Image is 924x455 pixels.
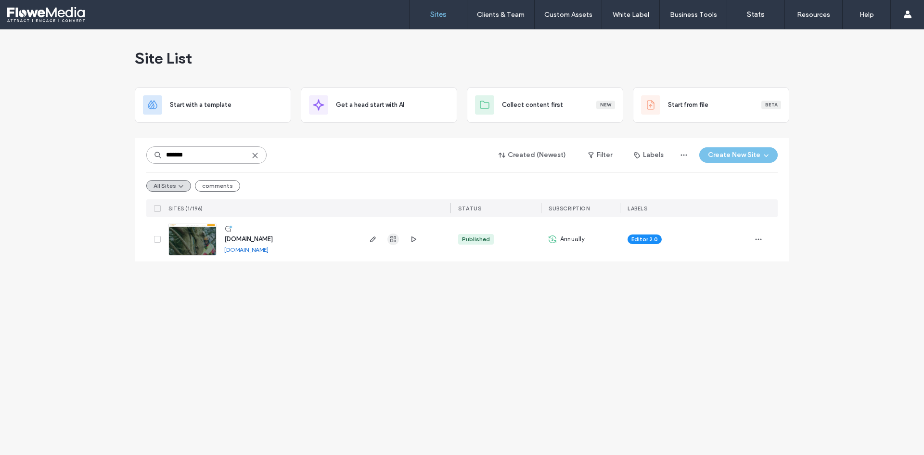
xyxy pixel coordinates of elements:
button: comments [195,180,240,192]
label: Sites [430,10,447,19]
span: Collect content first [502,100,563,110]
div: Get a head start with AI [301,87,457,123]
span: SITES (1/196) [168,205,203,212]
span: LABELS [628,205,647,212]
div: Start with a template [135,87,291,123]
button: Created (Newest) [490,147,575,163]
span: STATUS [458,205,481,212]
button: Labels [626,147,672,163]
span: Editor 2.0 [631,235,658,244]
a: [DOMAIN_NAME] [224,246,269,253]
label: Clients & Team [477,11,525,19]
label: Stats [747,10,765,19]
div: Published [462,235,490,244]
div: Beta [761,101,781,109]
div: Start from fileBeta [633,87,789,123]
label: Business Tools [670,11,717,19]
span: Start from file [668,100,708,110]
label: Resources [797,11,830,19]
span: SUBSCRIPTION [549,205,590,212]
label: Custom Assets [544,11,592,19]
label: Help [860,11,874,19]
span: Help [22,7,41,15]
div: Collect content firstNew [467,87,623,123]
label: White Label [613,11,649,19]
button: Filter [578,147,622,163]
span: Site List [135,49,192,68]
div: New [596,101,615,109]
span: Start with a template [170,100,231,110]
a: [DOMAIN_NAME] [224,235,273,243]
button: Create New Site [699,147,778,163]
span: Annually [560,234,585,244]
span: Get a head start with AI [336,100,404,110]
button: All Sites [146,180,191,192]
